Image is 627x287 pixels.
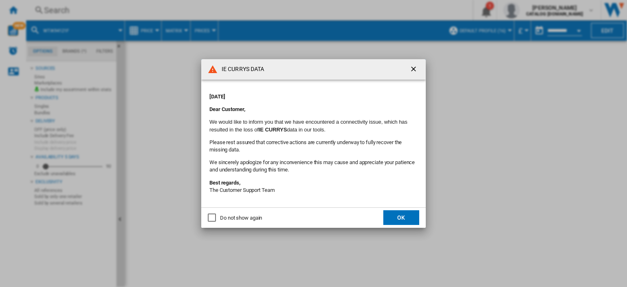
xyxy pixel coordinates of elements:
p: Please rest assured that corrective actions are currently underway to fully recover the missing d... [209,139,418,154]
ng-md-icon: getI18NText('BUTTONS.CLOSE_DIALOG') [409,65,419,75]
md-checkbox: Do not show again [208,214,262,222]
b: IE CURRYS [259,127,287,133]
strong: Best regards, [209,180,240,186]
div: Do not show again [220,214,262,222]
p: We sincerely apologize for any inconvenience this may cause and appreciate your patience and unde... [209,159,418,174]
strong: Dear Customer, [209,106,245,112]
button: getI18NText('BUTTONS.CLOSE_DIALOG') [406,61,422,78]
h4: IE CURRYS DATA [218,65,264,73]
font: data in our tools. [287,127,325,133]
font: We would like to inform you that we have encountered a connectivity issue, which has resulted in ... [209,119,407,132]
button: OK [383,210,419,225]
p: The Customer Support Team [209,179,418,194]
strong: [DATE] [209,93,225,100]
